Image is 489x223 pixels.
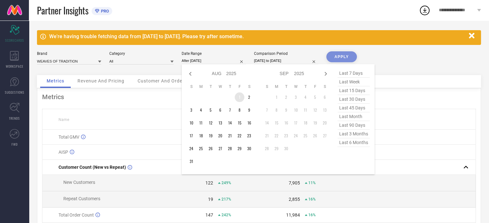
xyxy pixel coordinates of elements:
[186,84,196,89] th: Sunday
[215,144,225,153] td: Wed Aug 27 2025
[289,197,300,202] div: 2,855
[338,95,370,104] span: last 30 days
[301,118,310,128] td: Thu Sep 18 2025
[196,131,206,141] td: Mon Aug 18 2025
[338,112,370,121] span: last month
[205,180,213,185] div: 122
[322,70,330,78] div: Next month
[291,118,301,128] td: Wed Sep 17 2025
[5,38,24,43] span: SCORECARDS
[215,105,225,115] td: Wed Aug 06 2025
[186,131,196,141] td: Sun Aug 17 2025
[338,69,370,78] span: last 7 days
[186,118,196,128] td: Sun Aug 10 2025
[235,144,244,153] td: Fri Aug 29 2025
[215,131,225,141] td: Wed Aug 20 2025
[310,92,320,102] td: Fri Sep 05 2025
[205,212,213,218] div: 147
[63,180,95,185] span: New Customers
[338,121,370,130] span: last 90 days
[254,57,318,64] input: Select comparison period
[281,105,291,115] td: Tue Sep 09 2025
[186,157,196,166] td: Sun Aug 31 2025
[222,197,231,202] span: 217%
[59,212,94,218] span: Total Order Count
[244,92,254,102] td: Sat Aug 02 2025
[308,213,316,217] span: 16%
[235,118,244,128] td: Fri Aug 15 2025
[208,197,213,202] div: 19
[235,105,244,115] td: Fri Aug 08 2025
[244,118,254,128] td: Sat Aug 16 2025
[291,131,301,141] td: Wed Sep 24 2025
[206,118,215,128] td: Tue Aug 12 2025
[225,84,235,89] th: Thursday
[59,150,68,155] span: AISP
[206,131,215,141] td: Tue Aug 19 2025
[235,92,244,102] td: Fri Aug 01 2025
[59,117,69,122] span: Name
[281,92,291,102] td: Tue Sep 02 2025
[310,84,320,89] th: Friday
[272,105,281,115] td: Mon Sep 08 2025
[308,197,316,202] span: 16%
[272,144,281,153] td: Mon Sep 29 2025
[320,131,330,141] td: Sat Sep 27 2025
[338,104,370,112] span: last 45 days
[244,84,254,89] th: Saturday
[182,51,246,56] div: Date Range
[244,105,254,115] td: Sat Aug 09 2025
[215,118,225,128] td: Wed Aug 13 2025
[206,105,215,115] td: Tue Aug 05 2025
[222,181,231,185] span: 249%
[99,9,109,13] span: PRO
[42,93,476,101] div: Metrics
[244,131,254,141] td: Sat Aug 23 2025
[272,118,281,128] td: Mon Sep 15 2025
[262,118,272,128] td: Sun Sep 14 2025
[301,105,310,115] td: Thu Sep 11 2025
[59,165,126,170] span: Customer Count (New vs Repeat)
[235,84,244,89] th: Friday
[37,4,88,17] span: Partner Insights
[320,118,330,128] td: Sat Sep 20 2025
[182,57,246,64] input: Select date range
[225,144,235,153] td: Thu Aug 28 2025
[419,4,430,16] div: Open download list
[338,138,370,147] span: last 6 months
[262,84,272,89] th: Sunday
[215,84,225,89] th: Wednesday
[196,84,206,89] th: Monday
[196,118,206,128] td: Mon Aug 11 2025
[262,105,272,115] td: Sun Sep 07 2025
[225,105,235,115] td: Thu Aug 07 2025
[225,131,235,141] td: Thu Aug 21 2025
[59,134,79,140] span: Total GMV
[262,144,272,153] td: Sun Sep 28 2025
[286,212,300,218] div: 11,984
[49,33,466,39] div: We're having trouble fetching data from [DATE] to [DATE]. Please try after sometime.
[77,78,124,83] span: Revenue And Pricing
[291,84,301,89] th: Wednesday
[272,84,281,89] th: Monday
[301,92,310,102] td: Thu Sep 04 2025
[281,118,291,128] td: Tue Sep 16 2025
[272,92,281,102] td: Mon Sep 01 2025
[206,144,215,153] td: Tue Aug 26 2025
[186,105,196,115] td: Sun Aug 03 2025
[186,70,194,78] div: Previous month
[225,118,235,128] td: Thu Aug 14 2025
[206,84,215,89] th: Tuesday
[109,51,174,56] div: Category
[254,51,318,56] div: Comparison Period
[289,180,300,185] div: 7,905
[186,144,196,153] td: Sun Aug 24 2025
[301,131,310,141] td: Thu Sep 25 2025
[320,105,330,115] td: Sat Sep 13 2025
[222,213,231,217] span: 242%
[310,105,320,115] td: Fri Sep 12 2025
[338,86,370,95] span: last 15 days
[6,64,23,69] span: WORKSPACE
[47,78,64,83] span: Metrics
[308,181,316,185] span: 11%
